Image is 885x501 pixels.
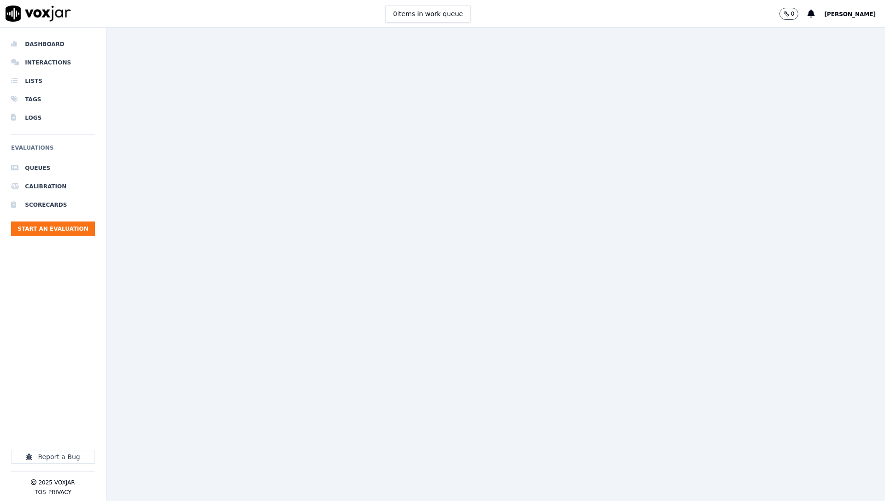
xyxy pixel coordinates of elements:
a: Queues [11,159,95,177]
a: Tags [11,90,95,109]
button: Privacy [48,489,71,496]
a: Lists [11,72,95,90]
p: 0 [791,10,795,17]
button: [PERSON_NAME] [824,8,885,19]
p: 2025 Voxjar [38,479,75,486]
span: [PERSON_NAME] [824,11,876,17]
button: Start an Evaluation [11,221,95,236]
button: TOS [35,489,46,496]
img: voxjar logo [6,6,71,22]
button: 0 [779,8,808,20]
a: Scorecards [11,196,95,214]
a: Calibration [11,177,95,196]
a: Dashboard [11,35,95,53]
a: Interactions [11,53,95,72]
a: Logs [11,109,95,127]
button: 0items in work queue [385,5,471,23]
button: Report a Bug [11,450,95,464]
button: 0 [779,8,799,20]
h6: Evaluations [11,142,95,159]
